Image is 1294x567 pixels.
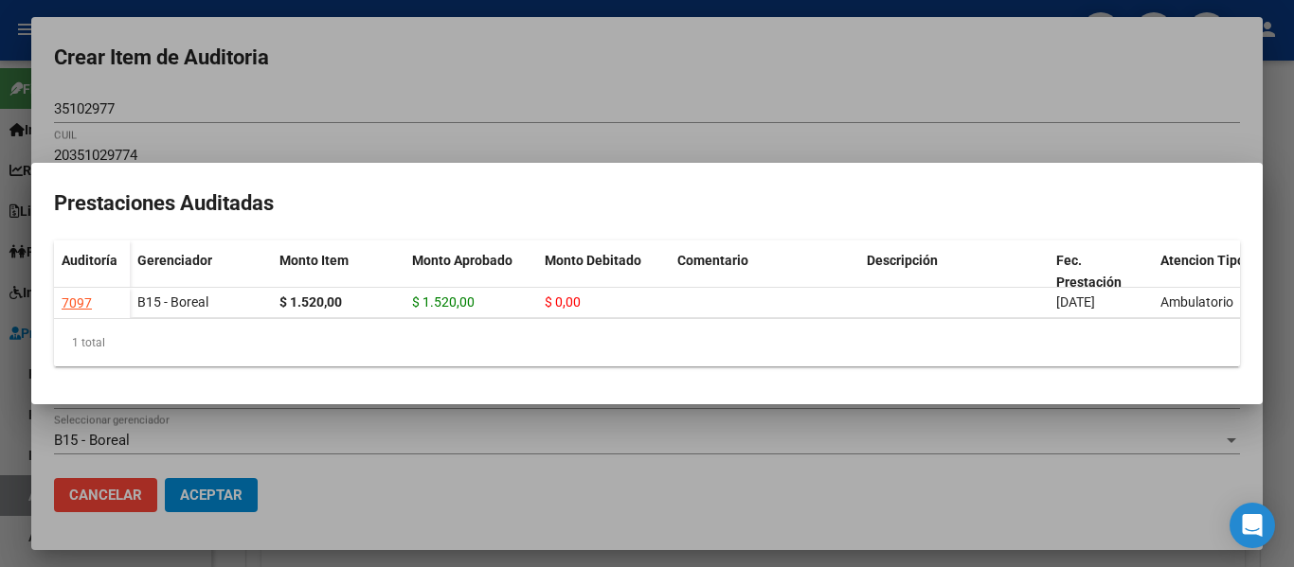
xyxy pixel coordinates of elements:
[130,240,272,320] datatable-header-cell: Gerenciador
[1230,503,1275,548] div: Open Intercom Messenger
[137,253,212,268] span: Gerenciador
[859,240,1049,320] datatable-header-cell: Descripción
[404,240,537,320] datatable-header-cell: Monto Aprobado
[412,253,512,268] span: Monto Aprobado
[54,319,1240,366] div: 1 total
[670,240,859,320] datatable-header-cell: Comentario
[137,294,208,310] span: B15 - Boreal
[677,253,748,268] span: Comentario
[1153,240,1257,320] datatable-header-cell: Atencion Tipo
[279,253,349,268] span: Monto Item
[412,294,475,310] span: $ 1.520,00
[537,240,670,320] datatable-header-cell: Monto Debitado
[1160,294,1233,310] span: Ambulatorio
[272,240,404,320] datatable-header-cell: Monto Item
[54,240,130,320] datatable-header-cell: Auditoría
[1056,253,1122,290] span: Fec. Prestación
[1049,240,1153,320] datatable-header-cell: Fec. Prestación
[1056,294,1095,310] span: [DATE]
[1160,253,1245,268] span: Atencion Tipo
[54,186,1240,221] h2: Prestaciones Auditadas
[867,253,938,268] span: Descripción
[279,294,342,310] strong: $ 1.520,00
[62,292,92,314] div: 7097
[62,253,117,268] span: Auditoría
[545,253,641,268] span: Monto Debitado
[545,294,581,310] span: $ 0,00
